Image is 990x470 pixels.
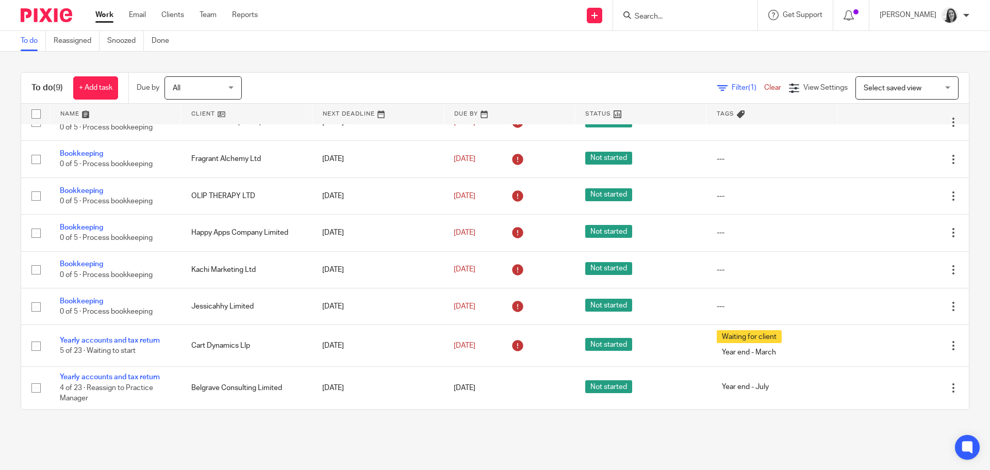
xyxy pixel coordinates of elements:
a: Bookkeeping [60,261,103,268]
td: [DATE] [312,215,443,251]
span: [DATE] [454,266,475,273]
td: Happy Apps Company Limited [181,215,312,251]
a: Clear [764,84,781,91]
div: --- [717,265,828,275]
span: Get Support [783,11,822,19]
a: Snoozed [107,31,144,51]
a: To do [21,31,46,51]
span: All [173,85,180,92]
a: Team [200,10,217,20]
h1: To do [31,83,63,93]
td: Kachi Marketing Ltd [181,251,312,288]
span: Tags [717,111,734,117]
span: Not started [585,225,632,238]
span: 0 of 5 · Process bookkeeping [60,235,153,242]
td: [DATE] [312,141,443,177]
span: Not started [585,380,632,393]
span: 0 of 5 · Process bookkeeping [60,308,153,315]
td: [DATE] [312,177,443,214]
input: Search [634,12,727,22]
td: Cart Dynamics Llp [181,325,312,367]
span: [DATE] [454,229,475,236]
a: Bookkeeping [60,298,103,305]
span: Not started [585,188,632,201]
span: Not started [585,338,632,351]
a: Bookkeeping [60,224,103,231]
td: [DATE] [312,325,443,367]
span: [DATE] [454,155,475,163]
span: [DATE] [454,192,475,200]
span: [DATE] [454,303,475,310]
span: (1) [748,84,756,91]
span: 5 of 23 · Waiting to start [60,348,136,355]
span: 0 of 5 · Process bookkeeping [60,124,153,131]
a: Work [95,10,113,20]
div: --- [717,154,828,164]
a: Bookkeeping [60,187,103,195]
p: [PERSON_NAME] [880,10,936,20]
span: 4 of 23 · Reassign to Practice Manager [60,384,153,402]
div: --- [717,228,828,238]
a: + Add task [73,76,118,100]
a: Reassigned [54,31,100,51]
td: Jessicahhy Limited [181,288,312,325]
span: Select saved view [864,85,921,92]
td: Fragrant Alchemy Ltd [181,141,312,177]
div: --- [717,191,828,201]
span: 0 of 5 · Process bookkeeping [60,271,153,279]
span: Year end - July [717,380,774,393]
p: Due by [137,83,159,93]
span: Not started [585,152,632,165]
span: Filter [732,84,764,91]
span: Waiting for client [717,330,782,343]
a: Bookkeeping [60,150,103,157]
a: Yearly accounts and tax return [60,337,160,344]
span: 0 of 5 · Process bookkeeping [60,161,153,168]
td: [DATE] [312,288,443,325]
a: Email [129,10,146,20]
span: [DATE] [454,342,475,349]
img: Pixie [21,8,72,22]
img: Sonia%20Thumb.jpeg [942,7,958,24]
span: Year end - March [717,346,781,359]
span: Not started [585,262,632,275]
td: Belgrave Consulting Limited [181,367,312,409]
a: Done [152,31,177,51]
span: [DATE] [454,119,475,126]
a: Yearly accounts and tax return [60,374,160,381]
div: --- [717,301,828,312]
span: Not started [585,299,632,312]
span: [DATE] [454,384,475,392]
span: View Settings [803,84,848,91]
td: OLIP THERAPY LTD [181,177,312,214]
span: (9) [53,84,63,92]
a: Reports [232,10,258,20]
a: Clients [161,10,184,20]
span: 0 of 5 · Process bookkeeping [60,198,153,205]
td: [DATE] [312,251,443,288]
td: [DATE] [312,367,443,409]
